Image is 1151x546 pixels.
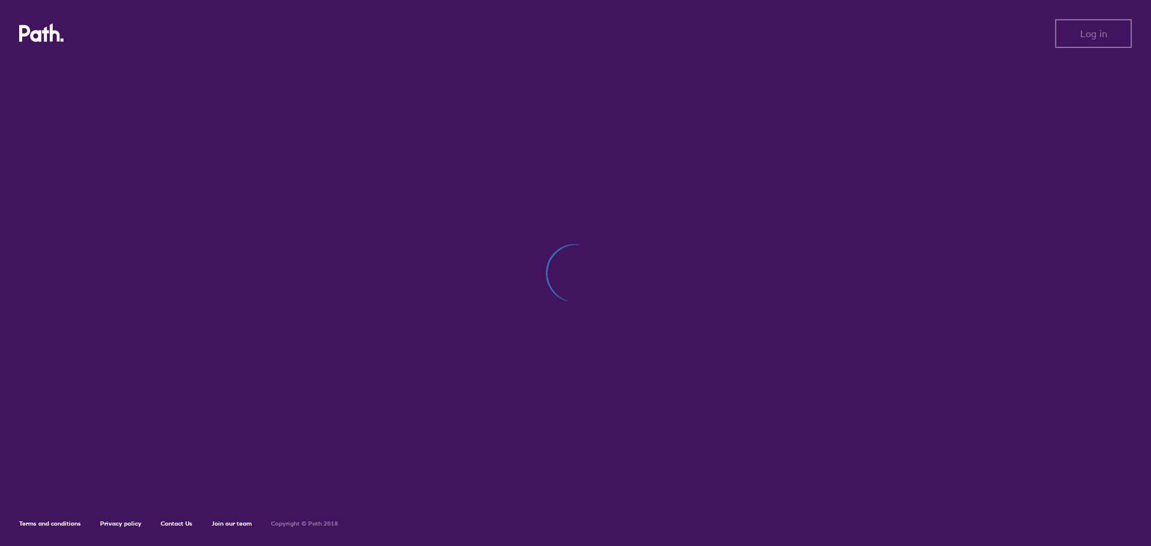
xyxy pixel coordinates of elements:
a: Terms and conditions [19,520,81,527]
h6: Copyright © Path 2018 [271,520,338,527]
a: Contact Us [161,520,192,527]
button: Log in [1055,19,1132,48]
a: Privacy policy [100,520,141,527]
span: Log in [1080,28,1107,39]
a: Join our team [212,520,252,527]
